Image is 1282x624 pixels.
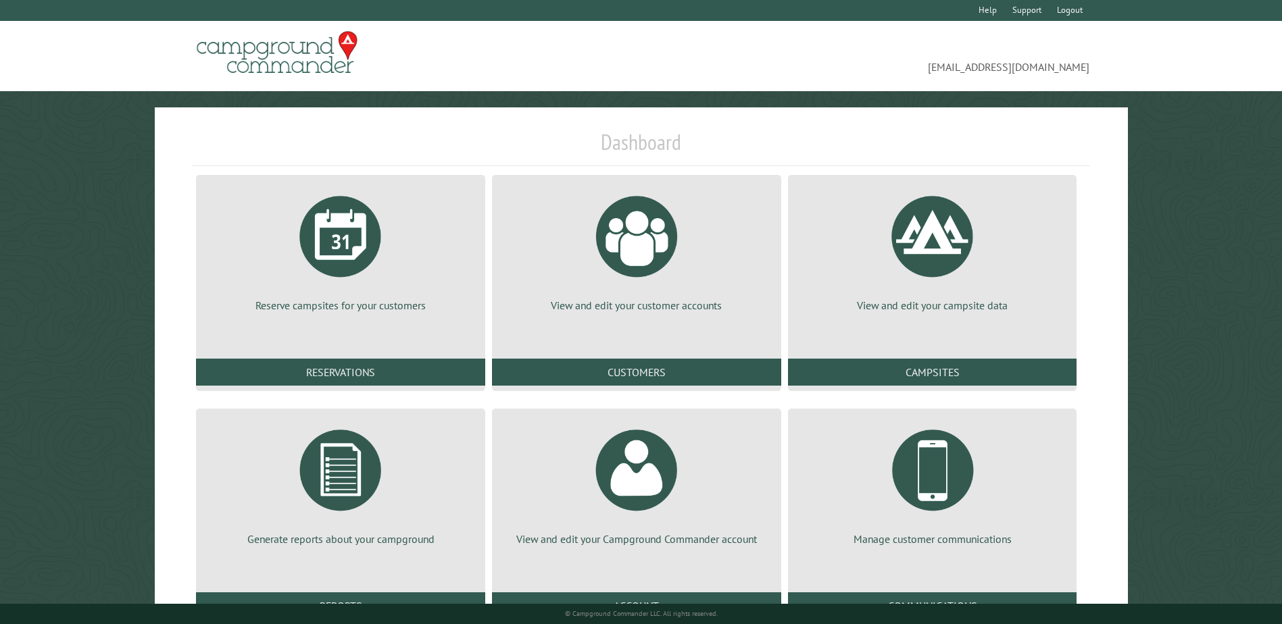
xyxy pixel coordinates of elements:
[508,419,765,546] a: View and edit your Campground Commander account
[804,419,1061,546] a: Manage customer communications
[492,592,781,619] a: Account
[196,592,485,619] a: Reports
[508,186,765,313] a: View and edit your customer accounts
[212,419,469,546] a: Generate reports about your campground
[196,359,485,386] a: Reservations
[212,531,469,546] p: Generate reports about your campground
[565,609,718,618] small: © Campground Commander LLC. All rights reserved.
[641,37,1089,75] span: [EMAIL_ADDRESS][DOMAIN_NAME]
[804,186,1061,313] a: View and edit your campsite data
[508,531,765,546] p: View and edit your Campground Commander account
[212,298,469,313] p: Reserve campsites for your customers
[212,186,469,313] a: Reserve campsites for your customers
[804,531,1061,546] p: Manage customer communications
[193,26,362,79] img: Campground Commander
[788,592,1077,619] a: Communications
[508,298,765,313] p: View and edit your customer accounts
[492,359,781,386] a: Customers
[788,359,1077,386] a: Campsites
[193,129,1089,166] h1: Dashboard
[804,298,1061,313] p: View and edit your campsite data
